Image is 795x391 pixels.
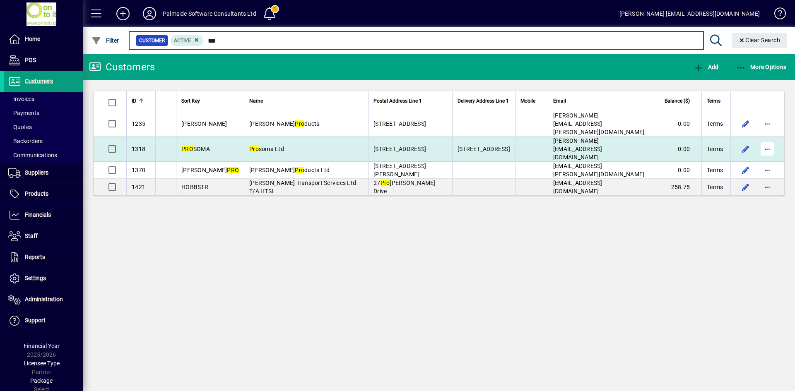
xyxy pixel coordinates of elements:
div: [PERSON_NAME] [EMAIL_ADDRESS][DOMAIN_NAME] [619,7,760,20]
span: More Options [736,64,787,70]
span: Postal Address Line 1 [373,96,422,106]
span: Backorders [8,138,43,144]
a: Quotes [4,120,83,134]
div: Name [249,96,363,106]
button: Edit [739,163,752,177]
span: Email [553,96,566,106]
button: More options [761,142,774,156]
span: [STREET_ADDRESS] [458,146,510,152]
span: Package [30,377,53,384]
a: POS [4,50,83,71]
span: Products [25,190,48,197]
span: Terms [707,96,720,106]
span: Suppliers [25,169,48,176]
span: Customers [25,78,53,84]
span: SOMA [181,146,210,152]
span: Customer [139,36,165,45]
span: Payments [8,110,39,116]
span: [EMAIL_ADDRESS][DOMAIN_NAME] [553,180,602,194]
div: Customers [89,60,155,74]
a: Support [4,310,83,331]
td: 0.00 [652,137,701,162]
a: Payments [4,106,83,120]
button: Filter [89,33,121,48]
button: Clear [732,33,787,48]
span: Communications [8,152,57,158]
a: Staff [4,226,83,247]
em: PRO [227,167,239,173]
span: Quotes [8,124,32,130]
span: Invoices [8,96,34,102]
span: Add [694,64,718,70]
span: Name [249,96,263,106]
span: Sort Key [181,96,200,106]
em: Pro [381,180,390,186]
span: [PERSON_NAME] Transport Services Ltd T/A HTSL [249,180,356,194]
span: Licensee Type [24,360,60,367]
a: Settings [4,268,83,289]
button: More options [761,163,774,177]
a: Home [4,29,83,50]
a: Administration [4,289,83,310]
a: Financials [4,205,83,225]
span: Administration [25,296,63,302]
span: [PERSON_NAME][EMAIL_ADDRESS][DOMAIN_NAME] [553,137,602,161]
div: Mobile [520,96,543,106]
span: Terms [707,166,723,174]
span: [STREET_ADDRESS] [373,146,426,152]
td: 0.00 [652,111,701,137]
span: soma Ltd [249,146,284,152]
span: Filter [92,37,119,44]
span: Reports [25,254,45,260]
a: Knowledge Base [768,2,785,29]
span: 1235 [132,120,145,127]
span: Financials [25,211,51,218]
div: Balance ($) [657,96,697,106]
em: Pro [295,120,304,127]
span: Mobile [520,96,535,106]
span: [PERSON_NAME][EMAIL_ADDRESS][PERSON_NAME][DOMAIN_NAME] [553,112,645,135]
span: Terms [707,120,723,128]
span: [PERSON_NAME] ducts Ltd [249,167,330,173]
span: Home [25,36,40,42]
em: Pro [249,146,259,152]
span: [PERSON_NAME] ducts [249,120,319,127]
button: More options [761,117,774,130]
a: Suppliers [4,163,83,183]
button: Edit [739,180,752,194]
span: Balance ($) [665,96,690,106]
span: 1370 [132,167,145,173]
td: 0.00 [652,162,701,179]
button: Edit [739,117,752,130]
span: [STREET_ADDRESS][PERSON_NAME] [373,163,426,178]
a: Reports [4,247,83,268]
span: [EMAIL_ADDRESS][PERSON_NAME][DOMAIN_NAME] [553,163,645,178]
span: Settings [25,275,46,281]
button: Profile [136,6,163,21]
span: Support [25,317,46,324]
a: Products [4,184,83,204]
div: Palmside Software Consultants Ltd [163,7,256,20]
div: Email [553,96,647,106]
a: Invoices [4,92,83,106]
span: Financial Year [24,343,60,349]
span: HOBBSTR [181,184,208,190]
span: 27 [PERSON_NAME] Drive [373,180,436,194]
span: [PERSON_NAME] [181,167,239,173]
span: Staff [25,233,38,239]
span: Terms [707,183,723,191]
button: Add [691,60,720,74]
button: Add [110,6,136,21]
a: Backorders [4,134,83,148]
mat-chip: Activation Status: Active [171,35,204,46]
a: Communications [4,148,83,162]
span: ID [132,96,136,106]
span: 1318 [132,146,145,152]
em: PRO [181,146,193,152]
button: More options [761,180,774,194]
span: POS [25,57,36,63]
span: Delivery Address Line 1 [458,96,509,106]
td: 258.75 [652,179,701,195]
span: Active [174,38,191,43]
button: Edit [739,142,752,156]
